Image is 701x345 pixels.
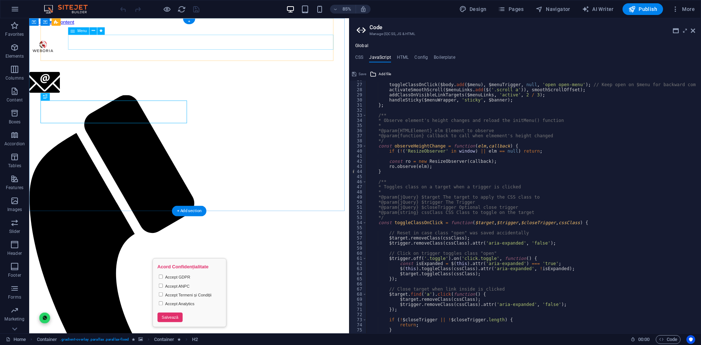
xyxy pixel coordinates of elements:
[434,55,455,63] h4: Boilerplate
[628,5,657,13] span: Publish
[638,335,650,344] span: 00 00
[350,251,367,256] div: 60
[6,185,23,191] p: Features
[5,75,24,81] p: Columns
[350,189,367,195] div: 48
[350,184,367,189] div: 47
[350,225,367,230] div: 55
[60,335,129,344] span: . gradient-overlay .parallax .parallax-fixed
[350,143,367,149] div: 39
[379,70,391,78] span: Add file
[350,169,367,174] div: 44
[350,322,367,327] div: 74
[350,200,367,205] div: 50
[533,3,573,15] button: Navigator
[686,335,695,344] button: Usercentrics
[42,5,97,14] img: Editor Logo
[350,205,367,210] div: 51
[6,335,26,344] a: Click to cancel selection. Double-click to open Pages
[350,149,367,154] div: 40
[623,3,663,15] button: Publish
[350,195,367,200] div: 49
[350,154,367,159] div: 41
[77,29,87,32] span: Menu
[177,5,186,14] i: Reload page
[9,229,20,234] p: Slider
[350,220,367,225] div: 54
[350,261,367,266] div: 62
[192,335,198,344] span: Click to select. Double-click to edit
[350,333,367,338] div: 76
[350,312,367,317] div: 72
[154,335,175,344] span: Click to select. Double-click to edit
[177,5,186,14] button: reload
[341,5,353,14] h6: 85%
[350,97,367,103] div: 30
[369,31,681,37] h3: Manage (S)CSS, JS & HTML
[369,55,391,63] h4: JavaScript
[659,335,677,344] span: Code
[350,179,367,184] div: 46
[350,287,367,292] div: 67
[498,5,524,13] span: Pages
[8,163,21,169] p: Tables
[7,250,22,256] p: Header
[350,123,367,128] div: 35
[350,241,367,246] div: 58
[7,207,22,212] p: Images
[350,266,367,271] div: 63
[350,256,367,261] div: 61
[350,276,367,281] div: 65
[7,97,23,103] p: Content
[536,5,570,13] span: Navigator
[330,5,356,14] button: 85%
[355,55,363,63] h4: CSS
[350,92,367,97] div: 29
[350,215,367,220] div: 53
[5,31,24,37] p: Favorites
[350,327,367,333] div: 75
[350,271,367,276] div: 64
[350,138,367,143] div: 38
[350,297,367,302] div: 69
[8,272,21,278] p: Footer
[369,70,392,78] button: Add file
[643,337,644,342] span: :
[350,103,367,108] div: 31
[350,118,367,123] div: 34
[37,335,57,344] span: Click to select. Double-click to edit
[177,337,181,341] i: Element contains an animation
[582,5,614,13] span: AI Writer
[656,335,681,344] button: Code
[355,43,368,49] h4: Global
[350,133,367,138] div: 37
[9,119,21,125] p: Boxes
[138,337,143,341] i: This element contains a background
[350,246,367,251] div: 59
[5,53,24,59] p: Elements
[369,24,695,31] h2: Code
[350,230,367,235] div: 56
[4,316,24,322] p: Marketing
[397,55,409,63] h4: HTML
[414,55,428,63] h4: Config
[672,5,695,13] span: More
[37,335,198,344] nav: breadcrumb
[631,335,650,344] h6: Session time
[350,235,367,241] div: 57
[8,294,21,300] p: Forms
[350,108,367,113] div: 32
[350,292,367,297] div: 68
[456,3,490,15] div: Design (Ctrl+Alt+Y)
[669,3,698,15] button: More
[132,337,135,341] i: Element contains an animation
[350,281,367,287] div: 66
[350,87,367,92] div: 28
[350,307,367,312] div: 71
[350,82,367,87] div: 27
[579,3,617,15] button: AI Writer
[350,317,367,322] div: 73
[162,5,171,14] button: Click here to leave preview mode and continue editing
[350,159,367,164] div: 42
[459,5,487,13] span: Design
